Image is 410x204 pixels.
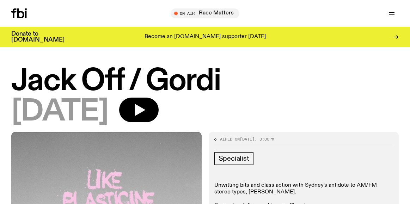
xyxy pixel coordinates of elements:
p: Become an [DOMAIN_NAME] supporter [DATE] [145,34,266,40]
span: Tune in live [178,11,236,16]
span: [DATE] [11,98,108,126]
a: Specialist [214,152,253,165]
h1: Jack Off / Gordi [11,67,399,95]
span: , 3:00pm [255,136,274,142]
button: On AirRace Matters [171,8,239,18]
h3: Donate to [DOMAIN_NAME] [11,31,65,43]
span: Aired on [220,136,240,142]
span: Specialist [219,155,249,162]
span: [DATE] [240,136,255,142]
